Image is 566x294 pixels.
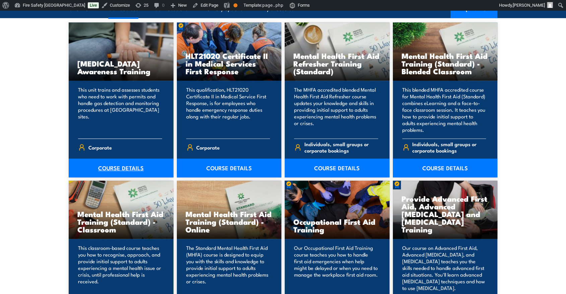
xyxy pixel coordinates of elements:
p: This blended MHFA accredited course for Mental Health First Aid (Standard) combines eLearning and... [402,86,486,133]
p: This qualification, HLT21020 Certificate II in Medical Service First Response, is for employees w... [186,86,270,133]
p: The MHFA accredited blended Mental Health First Aid Refresher course updates your knowledge and s... [294,86,378,133]
h3: Mental Health First Aid Training (Standard) - Online [186,210,273,233]
h3: Occupational First Aid Training [293,218,381,233]
a: Live [88,2,99,8]
h3: HLT21020 Certificate II in Medical Services First Response [186,52,273,75]
p: The Standard Mental Health First Aid (MHFA) course is designed to equip you with the skills and k... [186,244,270,291]
span: page.php [262,3,283,8]
span: Individuals, small groups or corporate bookings [304,141,378,154]
span: Corporate [88,142,112,153]
p: This classroom-based course teaches you how to recognise, approach, and provide initial support t... [78,244,162,291]
div: OK [233,3,237,7]
span: Individuals, small groups or corporate bookings [412,141,486,154]
a: COURSE DETAILS [393,159,498,177]
a: COURSE DETAILS [177,159,282,177]
span: Corporate [196,142,220,153]
h3: [MEDICAL_DATA] Awareness Training [77,60,165,75]
p: This unit trains and assesses students who need to work with permits and handle gas detection and... [78,86,162,133]
p: Our Occupational First Aid Training course teaches you how to handle first aid emergencies when h... [294,244,378,291]
h3: Provide Advanced First Aid, Advanced [MEDICAL_DATA] and [MEDICAL_DATA] Training [402,195,489,233]
h3: Mental Health First Aid Training (Standard) - Blended Classroom [402,52,489,75]
h3: Mental Health First Aid Refresher Training (Standard) [293,52,381,75]
h3: Mental Health First Aid Training (Standard) - Classroom [77,210,165,233]
a: COURSE DETAILS [69,159,173,177]
p: Our course on Advanced First Aid, Advanced [MEDICAL_DATA], and [MEDICAL_DATA] teaches you the ski... [402,244,486,291]
span: [PERSON_NAME] [513,3,545,8]
a: COURSE DETAILS [285,159,390,177]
